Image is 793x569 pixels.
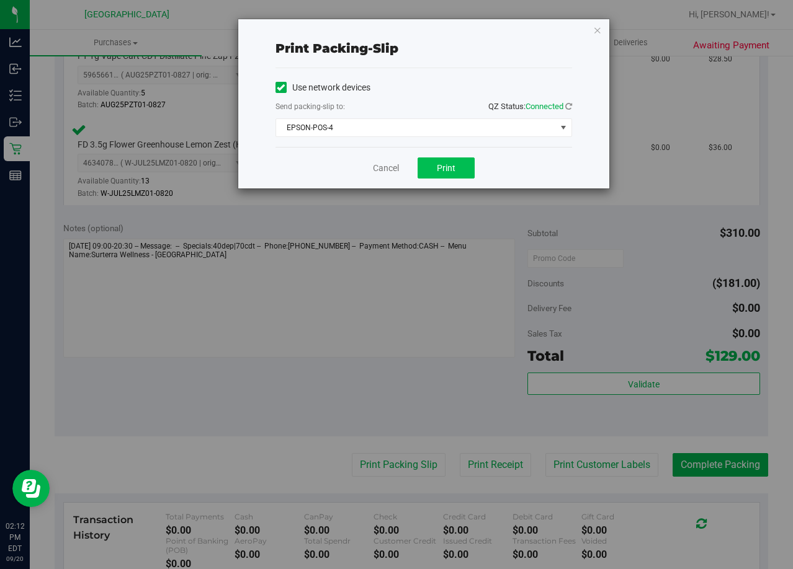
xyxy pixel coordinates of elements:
[12,470,50,507] iframe: Resource center
[276,101,345,112] label: Send packing-slip to:
[526,102,563,111] span: Connected
[276,81,370,94] label: Use network devices
[488,102,572,111] span: QZ Status:
[276,119,556,136] span: EPSON-POS-4
[555,119,571,136] span: select
[418,157,475,179] button: Print
[373,162,399,175] a: Cancel
[437,163,455,173] span: Print
[276,41,398,56] span: Print packing-slip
